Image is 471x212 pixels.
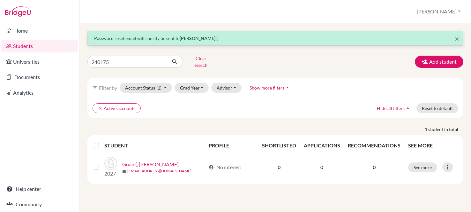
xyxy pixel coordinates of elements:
p: 0 [348,163,400,171]
input: Find student by name... [87,56,167,68]
a: Community [1,198,78,211]
a: Analytics [1,86,78,99]
p: Password reset email will shortly be sent to . [94,35,457,42]
button: [PERSON_NAME] [414,5,463,18]
p: 2027 [104,170,117,177]
span: (1) [156,85,161,90]
th: SHORTLISTED [258,138,300,153]
button: clearActive accounts [93,103,141,113]
a: Home [1,24,78,37]
th: SEE MORE [404,138,461,153]
img: Guan (, Vicky [104,157,117,170]
td: 0 [300,153,344,181]
a: Students [1,40,78,52]
th: PROFILE [205,138,258,153]
button: Close [455,35,459,43]
button: Add student [415,56,463,68]
span: account_circle [209,165,214,170]
i: arrow_drop_up [405,105,411,111]
i: arrow_drop_up [284,84,291,91]
a: [EMAIL_ADDRESS][DOMAIN_NAME] [127,168,191,174]
th: APPLICATIONS [300,138,344,153]
button: See more [408,162,437,172]
button: Grad Year [175,83,209,93]
span: Show more filters [250,85,284,90]
th: RECOMMENDATIONS [344,138,404,153]
button: Reset to default [416,103,458,113]
a: Guan (, [PERSON_NAME] [122,161,179,168]
strong: 1 [425,126,428,133]
th: STUDENT [104,138,205,153]
a: Help center [1,183,78,195]
button: Show more filtersarrow_drop_up [244,83,296,93]
span: × [455,34,459,43]
span: student in total [428,126,463,133]
button: Account Status(1) [120,83,172,93]
a: Documents [1,71,78,83]
i: clear [98,106,102,111]
img: Bridge-U [5,6,31,17]
span: Hide all filters [377,106,405,111]
td: 0 [258,153,300,181]
strong: [PERSON_NAME] ( [180,35,218,41]
a: Universities [1,55,78,68]
i: filter_list [93,85,98,90]
button: Hide all filtersarrow_drop_up [371,103,416,113]
button: Advisor [211,83,242,93]
span: mail [122,169,126,173]
button: Clear search [183,53,219,70]
div: No interest [209,163,241,171]
span: Filter by [99,85,117,91]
